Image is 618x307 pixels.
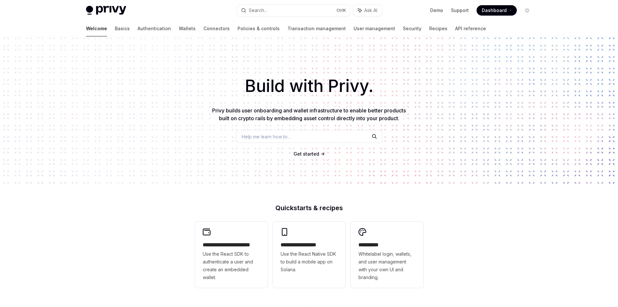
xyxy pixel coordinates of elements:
[430,7,443,14] a: Demo
[429,21,447,36] a: Recipes
[138,21,171,36] a: Authentication
[86,21,107,36] a: Welcome
[273,222,345,288] a: **** **** **** ***Use the React Native SDK to build a mobile app on Solana.
[249,6,267,14] div: Search...
[354,21,395,36] a: User management
[242,133,291,140] span: Help me learn how to…
[351,222,423,288] a: **** *****Whitelabel login, wallets, and user management with your own UI and branding.
[10,73,608,99] h1: Build with Privy.
[237,21,280,36] a: Policies & controls
[294,151,319,157] a: Get started
[403,21,421,36] a: Security
[195,205,423,211] h2: Quickstarts & recipes
[236,5,350,16] button: Search...CtrlK
[212,107,406,122] span: Privy builds user onboarding and wallet infrastructure to enable better products built on crypto ...
[115,21,130,36] a: Basics
[203,250,260,281] span: Use the React SDK to authenticate a user and create an embedded wallet.
[179,21,196,36] a: Wallets
[203,21,230,36] a: Connectors
[482,7,507,14] span: Dashboard
[353,5,382,16] button: Ask AI
[294,151,319,157] span: Get started
[451,7,469,14] a: Support
[364,7,377,14] span: Ask AI
[281,250,338,274] span: Use the React Native SDK to build a mobile app on Solana.
[86,6,126,15] img: light logo
[477,5,517,16] a: Dashboard
[522,5,532,16] button: Toggle dark mode
[336,8,346,13] span: Ctrl K
[358,250,416,281] span: Whitelabel login, wallets, and user management with your own UI and branding.
[287,21,346,36] a: Transaction management
[455,21,486,36] a: API reference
